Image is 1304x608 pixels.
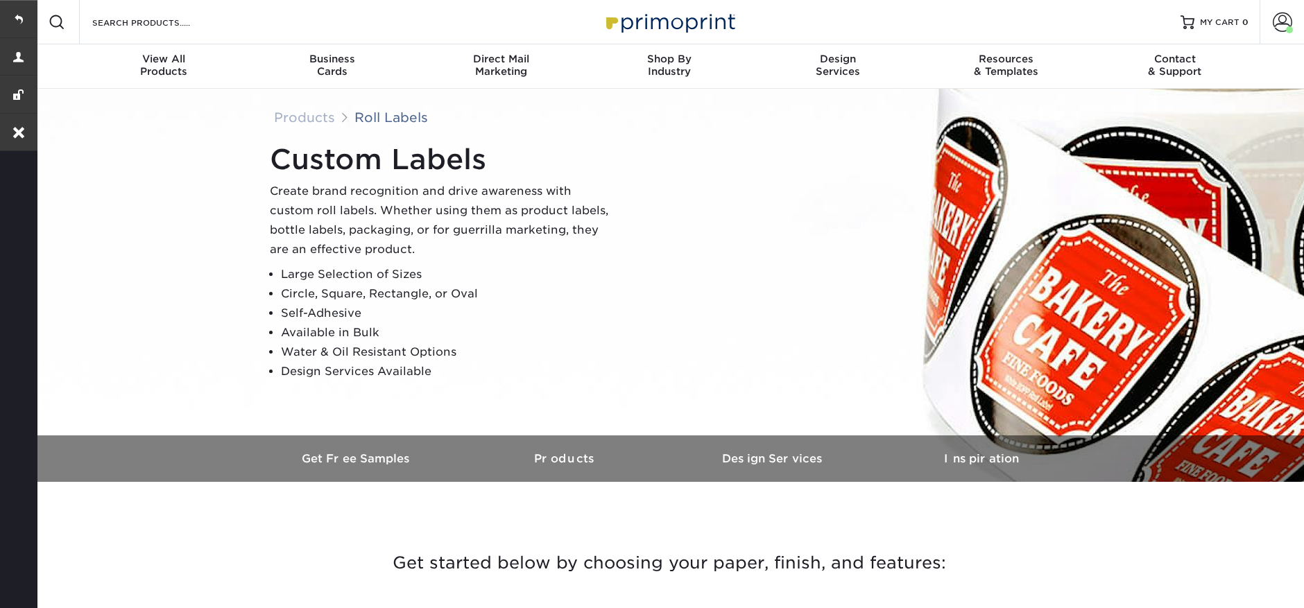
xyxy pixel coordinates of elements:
a: Inspiration [877,435,1086,482]
p: Create brand recognition and drive awareness with custom roll labels. Whether using them as produ... [270,182,617,259]
a: DesignServices [753,44,922,89]
div: Cards [248,53,417,78]
a: Direct MailMarketing [417,44,585,89]
span: Shop By [585,53,754,65]
h3: Products [461,452,669,465]
span: Direct Mail [417,53,585,65]
a: Get Free Samples [253,435,461,482]
h1: Custom Labels [270,143,617,176]
div: & Templates [922,53,1090,78]
li: Available in Bulk [281,323,617,342]
li: Large Selection of Sizes [281,265,617,284]
img: Primoprint [600,7,739,37]
a: Resources& Templates [922,44,1090,89]
li: Circle, Square, Rectangle, or Oval [281,284,617,304]
span: Business [248,53,417,65]
h3: Design Services [669,452,877,465]
a: Roll Labels [354,110,428,125]
div: Marketing [417,53,585,78]
li: Design Services Available [281,362,617,381]
span: Resources [922,53,1090,65]
a: Products [461,435,669,482]
div: Industry [585,53,754,78]
a: View AllProducts [80,44,248,89]
li: Self-Adhesive [281,304,617,323]
li: Water & Oil Resistant Options [281,342,617,362]
a: Shop ByIndustry [585,44,754,89]
a: Products [274,110,335,125]
span: Contact [1090,53,1259,65]
a: BusinessCards [248,44,417,89]
div: Products [80,53,248,78]
div: & Support [1090,53,1259,78]
a: Contact& Support [1090,44,1259,89]
h3: Get started below by choosing your paper, finish, and features: [264,532,1075,594]
h3: Get Free Samples [253,452,461,465]
span: 0 [1242,17,1249,27]
a: Design Services [669,435,877,482]
span: View All [80,53,248,65]
h3: Inspiration [877,452,1086,465]
span: MY CART [1200,17,1239,28]
div: Services [753,53,922,78]
span: Design [753,53,922,65]
input: SEARCH PRODUCTS..... [91,14,226,31]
